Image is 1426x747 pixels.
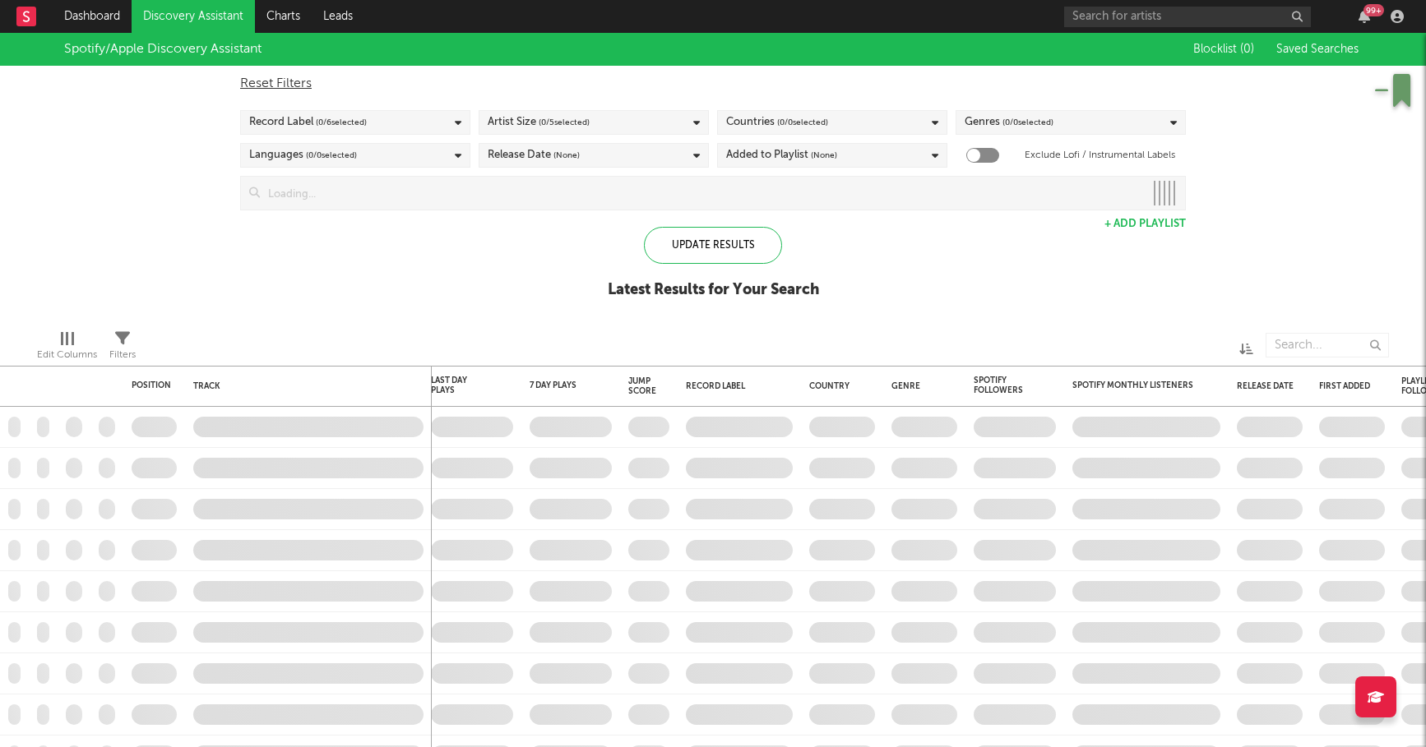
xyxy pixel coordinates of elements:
div: Edit Columns [37,325,97,372]
span: ( 0 / 0 selected) [777,113,828,132]
input: Search... [1266,333,1389,357]
div: Spotify/Apple Discovery Assistant [64,39,262,59]
div: Country [809,381,867,391]
input: Search for artists [1064,7,1311,27]
div: Languages [249,145,357,165]
div: Spotify Monthly Listeners [1072,380,1196,390]
div: Last Day Plays [431,376,488,395]
div: Spotify Followers [974,376,1031,395]
div: Artist Size [488,113,590,132]
div: Record Label [249,113,367,132]
span: Blocklist [1193,44,1254,55]
div: Position [132,380,171,390]
div: Record Label [686,381,785,391]
div: Filters [109,325,136,372]
div: Genre [891,381,949,391]
div: Filters [109,345,136,365]
span: ( 0 / 0 selected) [1002,113,1053,132]
div: 7 Day Plays [530,380,587,390]
span: (None) [811,145,837,165]
span: ( 0 / 0 selected) [306,145,357,165]
div: Track [193,381,415,391]
div: Release Date [488,145,580,165]
input: Loading... [260,177,1144,210]
div: First Added [1319,381,1377,391]
span: (None) [553,145,580,165]
div: Latest Results for Your Search [608,280,819,300]
div: Edit Columns [37,345,97,365]
span: ( 0 ) [1240,44,1254,55]
label: Exclude Lofi / Instrumental Labels [1025,145,1175,165]
div: Reset Filters [240,74,1186,94]
div: Update Results [644,227,782,264]
span: ( 0 / 5 selected) [539,113,590,132]
div: Added to Playlist [726,145,837,165]
div: Genres [965,113,1053,132]
button: Saved Searches [1271,43,1362,56]
div: Release Date [1237,381,1294,391]
button: 99+ [1359,10,1370,23]
span: Saved Searches [1276,44,1362,55]
button: + Add Playlist [1104,219,1186,229]
div: 99 + [1363,4,1384,16]
div: Jump Score [628,376,656,396]
span: ( 0 / 6 selected) [316,113,367,132]
div: Countries [726,113,828,132]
